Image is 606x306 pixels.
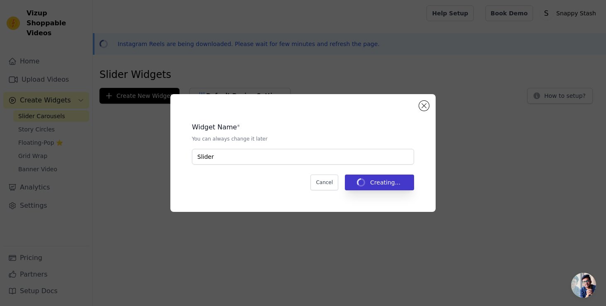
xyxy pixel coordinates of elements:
[345,175,414,190] button: Creating...
[192,122,237,132] legend: Widget Name
[571,273,596,298] a: Open chat
[310,175,338,190] button: Cancel
[419,101,429,111] button: Close modal
[192,136,414,142] p: You can always change it later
